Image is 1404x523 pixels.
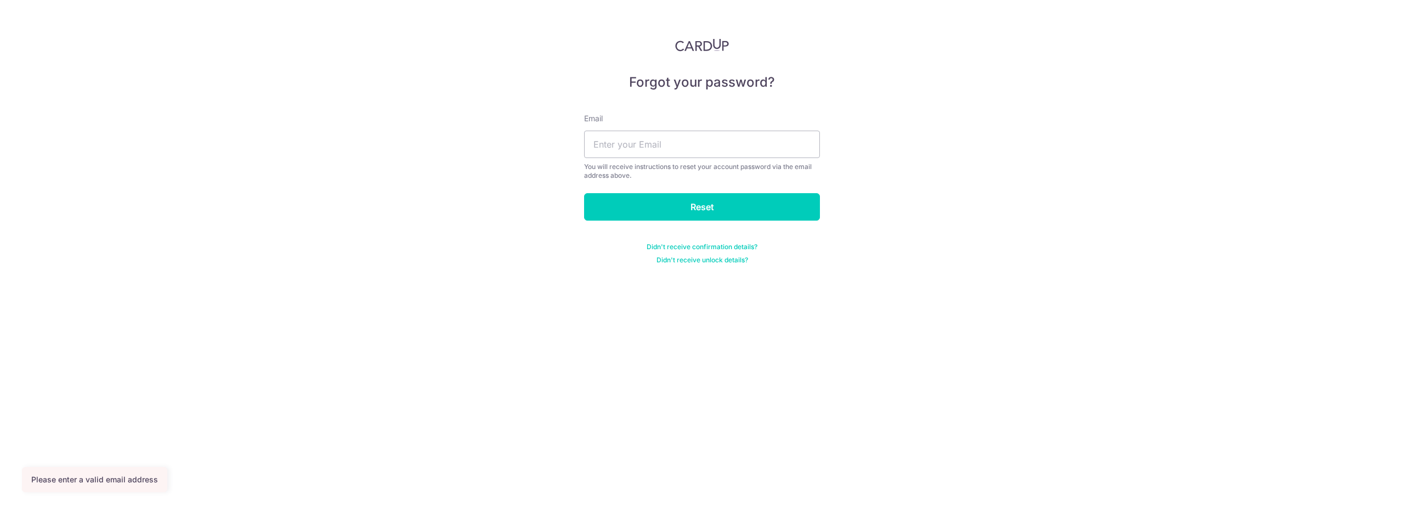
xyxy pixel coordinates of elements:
[31,474,158,485] div: Please enter a valid email address
[656,256,748,265] a: Didn't receive unlock details?
[647,243,757,251] a: Didn't receive confirmation details?
[584,162,820,180] div: You will receive instructions to reset your account password via the email address above.
[584,193,820,221] input: Reset
[584,113,603,124] label: Email
[584,74,820,91] h5: Forgot your password?
[675,38,729,52] img: CardUp Logo
[584,131,820,158] input: Enter your Email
